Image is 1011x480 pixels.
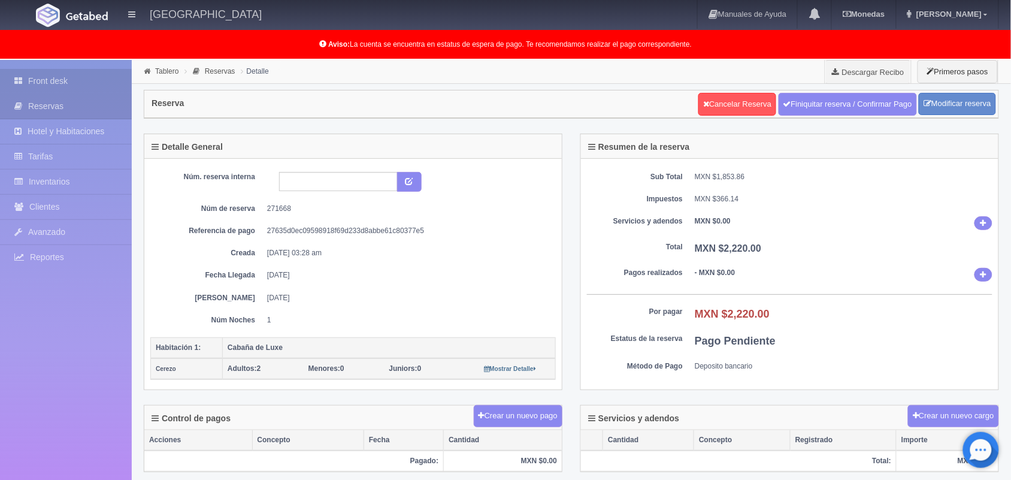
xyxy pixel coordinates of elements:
[252,430,364,451] th: Concepto
[308,364,340,373] strong: Menores:
[587,172,683,182] dt: Sub Total
[144,430,252,451] th: Acciones
[918,60,998,83] button: Primeros pasos
[308,364,344,373] span: 0
[444,430,562,451] th: Cantidad
[695,268,735,277] b: - MXN $0.00
[156,366,176,372] small: Cerezo
[228,364,257,373] strong: Adultos:
[779,93,917,116] a: Finiquitar reserva / Confirmar Pago
[587,334,683,344] dt: Estatus de la reserva
[238,65,272,77] li: Detalle
[587,194,683,204] dt: Impuestos
[484,364,536,373] a: Mostrar Detalle
[364,430,444,451] th: Fecha
[159,172,255,182] dt: Núm. reserva interna
[159,226,255,236] dt: Referencia de pago
[695,243,761,253] b: MXN $2,220.00
[444,451,562,472] th: MXN $0.00
[695,361,992,372] dd: Deposito bancario
[159,204,255,214] dt: Núm de reserva
[36,4,60,27] img: Getabed
[223,337,556,358] th: Cabaña de Luxe
[588,414,679,423] h4: Servicios y adendos
[694,430,791,451] th: Concepto
[897,451,998,472] th: MXN $0.00
[159,248,255,258] dt: Creada
[228,364,261,373] span: 2
[159,293,255,303] dt: [PERSON_NAME]
[695,308,770,320] b: MXN $2,220.00
[588,143,690,152] h4: Resumen de la reserva
[825,60,911,84] a: Descargar Recibo
[698,93,776,116] a: Cancelar Reserva
[791,430,897,451] th: Registrado
[587,216,683,227] dt: Servicios y adendos
[152,99,184,108] h4: Reserva
[267,293,547,303] dd: [DATE]
[328,40,350,49] b: Aviso:
[155,67,178,76] a: Tablero
[695,194,992,204] dd: MXN $366.14
[843,10,885,19] b: Monedas
[152,143,223,152] h4: Detalle General
[267,204,547,214] dd: 271668
[150,6,262,21] h4: [GEOGRAPHIC_DATA]
[484,366,536,372] small: Mostrar Detalle
[908,405,999,427] button: Crear un nuevo cargo
[603,430,694,451] th: Cantidad
[913,10,982,19] span: [PERSON_NAME]
[152,414,231,423] h4: Control de pagos
[267,248,547,258] dd: [DATE] 03:28 am
[581,451,897,472] th: Total:
[897,430,998,451] th: Importe
[159,270,255,280] dt: Fecha Llegada
[587,242,683,252] dt: Total
[919,93,996,115] a: Modificar reserva
[267,226,547,236] dd: 27635d0ec09598918f69d233d8abbe61c80377e5
[159,315,255,325] dt: Núm Noches
[205,67,235,76] a: Reservas
[389,364,422,373] span: 0
[695,335,776,347] b: Pago Pendiente
[695,217,731,225] b: MXN $0.00
[389,364,417,373] strong: Juniors:
[587,361,683,372] dt: Método de Pago
[587,307,683,317] dt: Por pagar
[587,268,683,278] dt: Pagos realizados
[267,270,547,280] dd: [DATE]
[474,405,562,427] button: Crear un nuevo pago
[144,451,444,472] th: Pagado:
[267,315,547,325] dd: 1
[156,343,201,352] b: Habitación 1:
[695,172,992,182] dd: MXN $1,853.86
[66,11,108,20] img: Getabed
